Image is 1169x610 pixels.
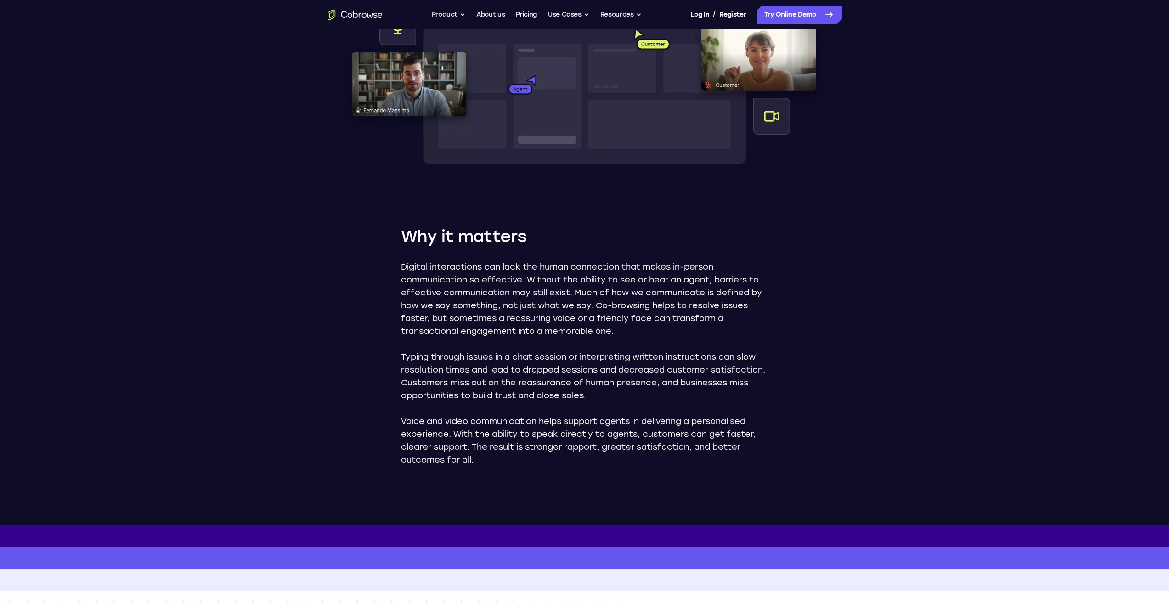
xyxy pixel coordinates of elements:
p: Typing through issues in a chat session or interpreting written instructions can slow resolution ... [401,350,768,402]
a: Try Online Demo [757,6,842,24]
a: About us [476,6,505,24]
a: Log In [691,6,709,24]
a: Register [719,6,746,24]
span: / [713,9,716,20]
h2: Why it matters [401,226,768,248]
button: Resources [600,6,642,24]
a: Go to the home page [328,9,383,20]
button: Use Cases [548,6,589,24]
p: Voice and video communication helps support agents in delivering a personalised experience. With ... [401,415,768,466]
button: Product [432,6,466,24]
a: Pricing [516,6,537,24]
p: Digital interactions can lack the human connection that makes in-person communication so effectiv... [401,260,768,338]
